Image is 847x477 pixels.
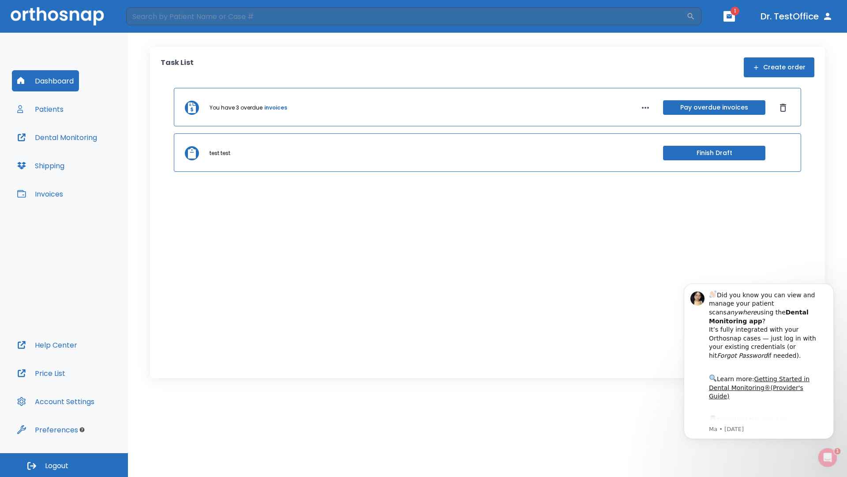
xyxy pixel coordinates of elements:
[264,104,287,112] a: invoices
[663,146,765,160] button: Finish Draft
[663,100,765,115] button: Pay overdue invoices
[12,391,100,412] button: Account Settings
[78,426,86,434] div: Tooltip anchor
[776,101,790,115] button: Dismiss
[210,149,230,157] p: test test
[12,363,71,384] button: Price List
[731,7,739,15] span: 1
[210,104,262,112] p: You have 3 overdue
[12,419,83,440] button: Preferences
[757,8,836,24] button: Dr. TestOffice
[671,270,847,453] iframe: Intercom notifications message
[12,98,69,120] button: Patients
[11,7,104,25] img: Orthosnap
[744,57,814,77] button: Create order
[38,146,117,162] a: App Store
[817,447,838,468] iframe: Intercom live chat
[38,144,150,189] div: Download the app: | ​ Let us know if you need help getting started!
[12,127,102,148] button: Dental Monitoring
[126,8,686,25] input: Search by Patient Name or Case #
[12,155,70,176] button: Shipping
[12,334,82,356] button: Help Center
[38,155,150,163] p: Message from Ma, sent 1w ago
[150,19,157,26] button: Dismiss notification
[161,57,194,77] p: Task List
[835,447,842,454] span: 1
[45,461,68,471] span: Logout
[12,70,79,91] button: Dashboard
[12,183,68,204] button: Invoices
